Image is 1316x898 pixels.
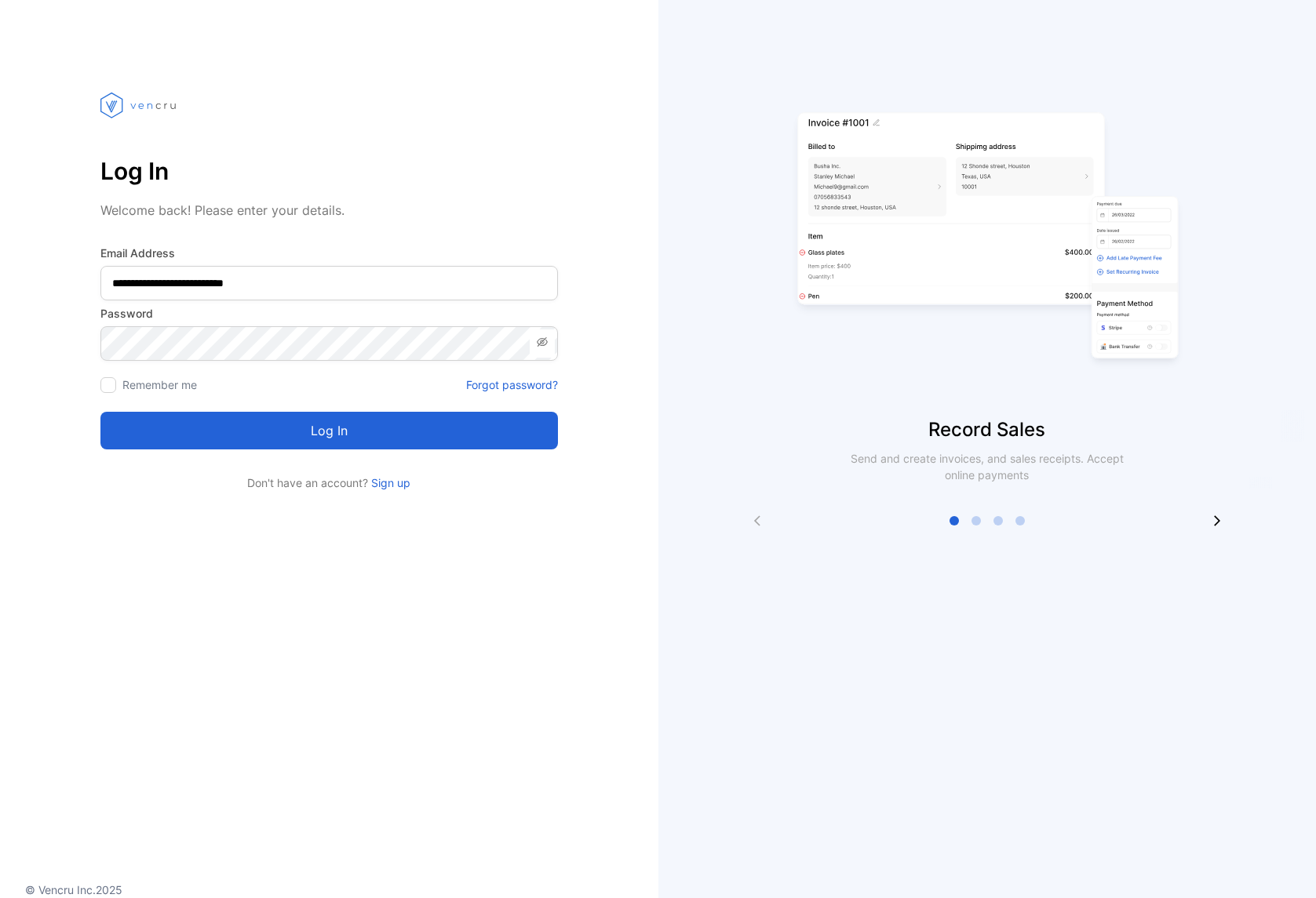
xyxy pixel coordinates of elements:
img: vencru logo [100,63,179,147]
p: Welcome back! Please enter your details. [100,201,558,220]
label: Email Address [100,245,558,261]
p: Don't have an account? [100,474,558,491]
a: Forgot password? [466,376,558,393]
a: Sign up [368,476,410,489]
p: Log In [100,152,558,190]
label: Remember me [122,378,197,391]
label: Password [100,305,558,322]
p: Send and create invoices, and sales receipts. Accept online payments [837,450,1138,483]
img: slider image [791,63,1183,416]
button: Log in [100,412,558,449]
